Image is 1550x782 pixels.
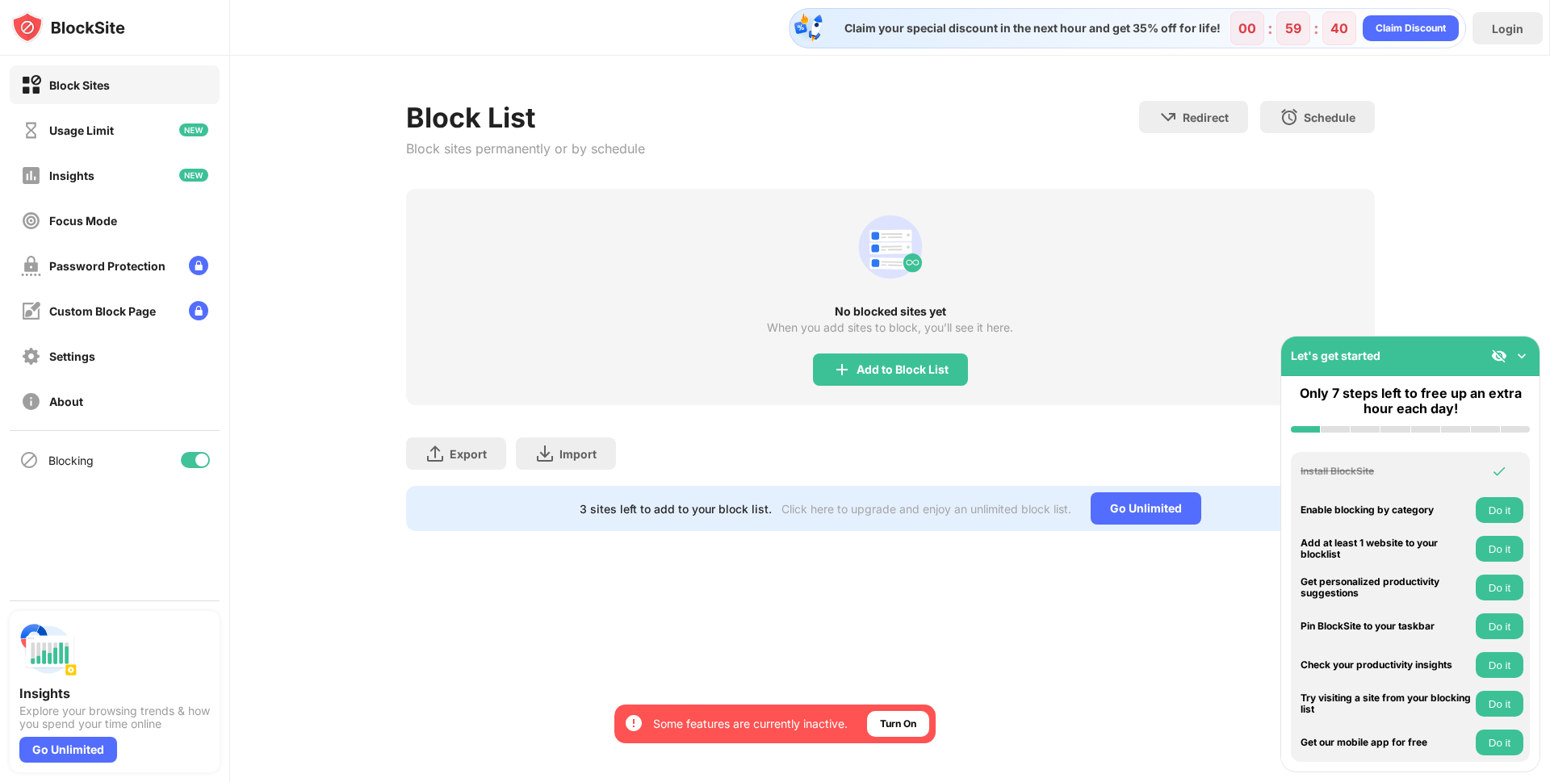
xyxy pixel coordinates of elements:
[1330,20,1348,36] div: 40
[1291,349,1380,362] div: Let's get started
[1301,537,1472,561] div: Add at least 1 website to your blocklist
[624,713,643,733] img: error-circle-white.svg
[49,169,94,182] div: Insights
[19,685,210,701] div: Insights
[21,211,41,231] img: focus-off.svg
[48,454,94,467] div: Blocking
[19,450,39,470] img: blocking-icon.svg
[580,502,772,516] div: 3 sites left to add to your block list.
[49,123,114,137] div: Usage Limit
[767,321,1013,334] div: When you add sites to block, you’ll see it here.
[835,21,1221,36] div: Claim your special discount in the next hour and get 35% off for life!
[21,75,41,95] img: block-on.svg
[880,716,916,732] div: Turn On
[49,304,156,318] div: Custom Block Page
[793,12,825,44] img: specialOfferDiscount.svg
[49,78,110,92] div: Block Sites
[857,363,949,376] div: Add to Block List
[19,705,210,730] div: Explore your browsing trends & how you spend your time online
[1301,466,1472,477] div: Install BlockSite
[406,101,645,134] div: Block List
[21,120,41,140] img: time-usage-off.svg
[1492,22,1523,36] div: Login
[1476,730,1523,755] button: Do it
[1285,20,1301,36] div: 59
[21,346,41,366] img: settings-off.svg
[189,256,208,275] img: lock-menu.svg
[653,716,848,732] div: Some features are currently inactive.
[49,395,83,408] div: About
[1476,652,1523,678] button: Do it
[450,447,487,461] div: Export
[1301,692,1472,716] div: Try visiting a site from your blocking list
[1183,111,1229,124] div: Redirect
[1514,348,1530,364] img: omni-setup-toggle.svg
[11,11,125,44] img: logo-blocksite.svg
[21,391,41,412] img: about-off.svg
[21,256,41,276] img: password-protection-off.svg
[1301,659,1472,671] div: Check your productivity insights
[49,259,165,273] div: Password Protection
[1310,15,1322,41] div: :
[1301,576,1472,600] div: Get personalized productivity suggestions
[852,208,929,286] div: animation
[21,301,41,321] img: customize-block-page-off.svg
[406,140,645,157] div: Block sites permanently or by schedule
[1304,111,1355,124] div: Schedule
[406,305,1375,318] div: No blocked sites yet
[1476,575,1523,600] button: Do it
[1476,536,1523,562] button: Do it
[1301,737,1472,748] div: Get our mobile app for free
[49,349,95,363] div: Settings
[1476,613,1523,639] button: Do it
[1238,20,1256,36] div: 00
[1301,621,1472,632] div: Pin BlockSite to your taskbar
[189,301,208,320] img: lock-menu.svg
[49,214,117,228] div: Focus Mode
[179,123,208,136] img: new-icon.svg
[781,502,1071,516] div: Click here to upgrade and enjoy an unlimited block list.
[179,169,208,182] img: new-icon.svg
[1091,492,1201,525] div: Go Unlimited
[1301,504,1472,516] div: Enable blocking by category
[1476,691,1523,717] button: Do it
[19,621,77,679] img: push-insights.svg
[1491,348,1507,364] img: eye-not-visible.svg
[1491,463,1507,479] img: omni-check.svg
[21,165,41,186] img: insights-off.svg
[19,737,117,763] div: Go Unlimited
[559,447,597,461] div: Import
[1476,497,1523,523] button: Do it
[1264,15,1276,41] div: :
[1291,386,1530,416] div: Only 7 steps left to free up an extra hour each day!
[1376,20,1446,36] div: Claim Discount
